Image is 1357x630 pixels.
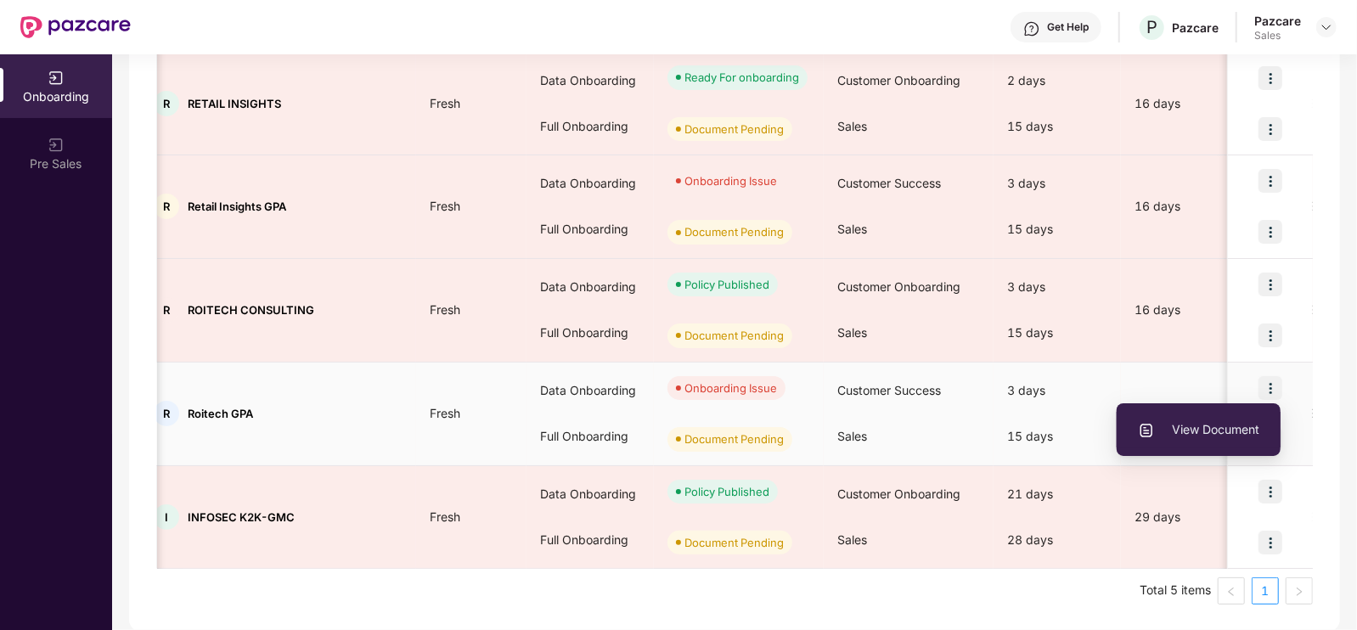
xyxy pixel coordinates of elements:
[1254,13,1301,29] div: Pazcare
[188,407,253,420] span: Roitech GPA
[1258,273,1282,296] img: icon
[154,504,179,530] div: I
[1258,169,1282,193] img: icon
[526,206,654,252] div: Full Onboarding
[20,16,131,38] img: New Pazcare Logo
[1258,480,1282,503] img: icon
[684,276,769,293] div: Policy Published
[837,429,867,443] span: Sales
[526,58,654,104] div: Data Onboarding
[994,471,1121,517] div: 21 days
[1218,577,1245,605] button: left
[154,194,179,219] div: R
[1121,508,1265,526] div: 29 days
[1226,587,1236,597] span: left
[1294,587,1304,597] span: right
[684,223,784,240] div: Document Pending
[1121,197,1265,216] div: 16 days
[416,406,474,420] span: Fresh
[48,70,65,87] img: svg+xml;base64,PHN2ZyB3aWR0aD0iMjAiIGhlaWdodD0iMjAiIHZpZXdCb3g9IjAgMCAyMCAyMCIgZmlsbD0ibm9uZSIgeG...
[526,368,654,413] div: Data Onboarding
[837,383,941,397] span: Customer Success
[837,487,960,501] span: Customer Onboarding
[994,58,1121,104] div: 2 days
[837,73,960,87] span: Customer Onboarding
[416,509,474,524] span: Fresh
[1258,376,1282,400] img: icon
[416,96,474,110] span: Fresh
[1258,220,1282,244] img: icon
[994,368,1121,413] div: 3 days
[1047,20,1089,34] div: Get Help
[526,160,654,206] div: Data Onboarding
[526,413,654,459] div: Full Onboarding
[837,119,867,133] span: Sales
[1023,20,1040,37] img: svg+xml;base64,PHN2ZyBpZD0iSGVscC0zMngzMiIgeG1sbnM9Imh0dHA6Ly93d3cudzMub3JnLzIwMDAvc3ZnIiB3aWR0aD...
[526,471,654,517] div: Data Onboarding
[48,137,65,154] img: svg+xml;base64,PHN2ZyB3aWR0aD0iMjAiIGhlaWdodD0iMjAiIHZpZXdCb3g9IjAgMCAyMCAyMCIgZmlsbD0ibm9uZSIgeG...
[1253,578,1278,604] a: 1
[188,97,281,110] span: RETAIL INSIGHTS
[1172,20,1219,36] div: Pazcare
[994,264,1121,310] div: 3 days
[188,510,295,524] span: INFOSEC K2K-GMC
[188,200,286,213] span: Retail Insights GPA
[684,327,784,344] div: Document Pending
[994,104,1121,149] div: 15 days
[1320,20,1333,34] img: svg+xml;base64,PHN2ZyBpZD0iRHJvcGRvd24tMzJ4MzIiIHhtbG5zPSJodHRwOi8vd3d3LnczLm9yZy8yMDAwL3N2ZyIgd2...
[526,517,654,563] div: Full Onboarding
[994,206,1121,252] div: 15 days
[684,380,777,397] div: Onboarding Issue
[1258,66,1282,90] img: icon
[1140,577,1211,605] li: Total 5 items
[526,104,654,149] div: Full Onboarding
[1254,29,1301,42] div: Sales
[154,91,179,116] div: R
[837,532,867,547] span: Sales
[837,279,960,294] span: Customer Onboarding
[1218,577,1245,605] li: Previous Page
[684,121,784,138] div: Document Pending
[416,302,474,317] span: Fresh
[1286,577,1313,605] li: Next Page
[1138,422,1155,439] img: svg+xml;base64,PHN2ZyBpZD0iVXBsb2FkX0xvZ3MiIGRhdGEtbmFtZT0iVXBsb2FkIExvZ3MiIHhtbG5zPSJodHRwOi8vd3...
[684,430,784,447] div: Document Pending
[684,483,769,500] div: Policy Published
[1258,531,1282,554] img: icon
[1146,17,1157,37] span: P
[994,517,1121,563] div: 28 days
[1258,117,1282,141] img: icon
[526,310,654,356] div: Full Onboarding
[1121,94,1265,113] div: 16 days
[994,160,1121,206] div: 3 days
[1252,577,1279,605] li: 1
[837,325,867,340] span: Sales
[526,264,654,310] div: Data Onboarding
[1138,420,1259,439] span: View Document
[154,401,179,426] div: R
[1121,301,1265,319] div: 16 days
[1258,323,1282,347] img: icon
[994,413,1121,459] div: 15 days
[684,69,799,86] div: Ready For onboarding
[994,310,1121,356] div: 15 days
[154,297,179,323] div: R
[837,222,867,236] span: Sales
[1286,577,1313,605] button: right
[837,176,941,190] span: Customer Success
[416,199,474,213] span: Fresh
[684,172,777,189] div: Onboarding Issue
[188,303,314,317] span: ROITECH CONSULTING
[684,534,784,551] div: Document Pending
